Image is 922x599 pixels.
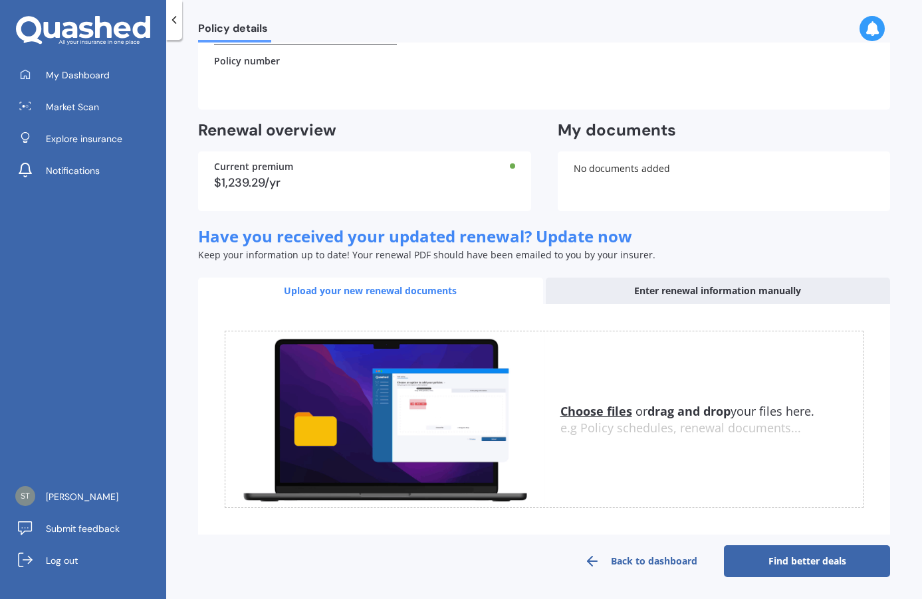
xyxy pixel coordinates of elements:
span: Explore insurance [46,132,122,145]
a: [PERSON_NAME] [10,483,166,510]
span: Log out [46,554,78,567]
span: Notifications [46,164,100,177]
div: No documents added [558,151,891,211]
a: My Dashboard [10,62,166,88]
div: Upload your new renewal documents [198,278,543,304]
a: Log out [10,547,166,574]
span: Market Scan [46,100,99,114]
div: Current premium [214,162,515,171]
div: $1,239.29/yr [214,177,515,189]
img: upload.de96410c8ce839c3fdd5.gif [225,331,544,507]
a: Explore insurance [10,126,166,152]
span: My Dashboard [46,68,110,82]
h2: My documents [558,120,676,141]
div: e.g Policy schedules, renewal documents... [560,421,864,436]
span: Policy details [198,22,271,40]
h2: Renewal overview [198,120,531,141]
a: Submit feedback [10,515,166,542]
img: 8757e8918f87b8af387896ed953df38f [15,486,35,506]
span: Keep your information up to date! Your renewal PDF should have been emailed to you by your insurer. [198,248,655,261]
a: Back to dashboard [558,545,724,577]
u: Choose files [560,403,632,419]
a: Notifications [10,157,166,184]
span: Submit feedback [46,522,120,535]
label: Policy number [214,55,280,66]
div: Enter renewal information manually [546,278,891,304]
span: [PERSON_NAME] [46,490,118,503]
span: Have you received your updated renewal? Update now [198,225,632,247]
a: Find better deals [724,545,890,577]
a: Market Scan [10,94,166,120]
span: or your files here. [560,403,814,419]
b: drag and drop [647,403,731,419]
